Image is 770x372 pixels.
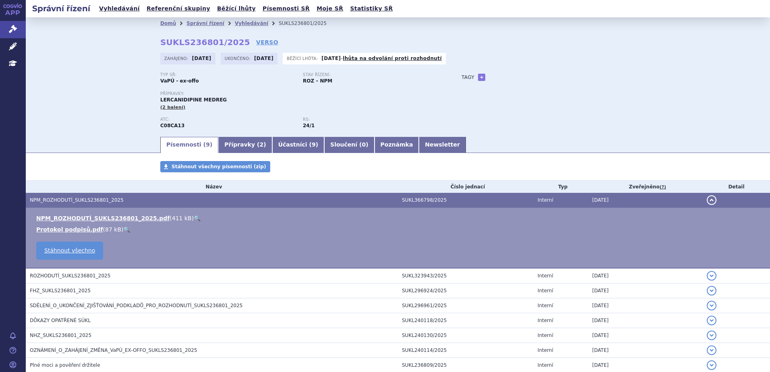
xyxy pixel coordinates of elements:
strong: [DATE] [321,56,341,61]
button: detail [707,286,716,296]
span: Ukončeno: [225,55,252,62]
td: SUKL296924/2025 [398,283,534,298]
a: 🔍 [123,226,130,233]
span: Interní [538,273,553,279]
th: Detail [703,181,770,193]
span: Interní [538,303,553,308]
td: [DATE] [588,298,703,313]
span: SDĚLENÍ_O_UKONČENÍ_ZJIŠŤOVÁNÍ_PODKLADŮ_PRO_ROZHODNUTÍ_SUKLS236801_2025 [30,303,242,308]
a: Domů [160,21,176,26]
a: Newsletter [419,137,466,153]
td: SUKL240114/2025 [398,343,534,358]
td: [DATE] [588,313,703,328]
button: detail [707,316,716,325]
strong: ROZ – NPM [303,78,332,84]
span: (2 balení) [160,105,186,110]
th: Název [26,181,398,193]
span: 2 [260,141,264,148]
span: FHZ_SUKLS236801_2025 [30,288,91,293]
td: [DATE] [588,343,703,358]
a: Písemnosti SŘ [260,3,312,14]
span: LERCANIDIPINE MEDREG [160,97,227,103]
a: Vyhledávání [97,3,142,14]
span: 411 kB [172,215,192,221]
span: OZNÁMENÍ_O_ZAHÁJENÍ_ZMĚNA_VaPÚ_EX-OFFO_SUKLS236801_2025 [30,347,197,353]
span: 87 kB [105,226,121,233]
p: RS: [303,117,437,122]
li: ( ) [36,214,762,222]
a: lhůta na odvolání proti rozhodnutí [343,56,442,61]
a: Moje SŘ [314,3,346,14]
th: Číslo jednací [398,181,534,193]
span: Plné moci a pověření držitele [30,362,100,368]
h3: Tagy [462,72,474,82]
abbr: (?) [660,184,666,190]
span: Běžící lhůta: [287,55,319,62]
span: Interní [538,197,553,203]
strong: antihypertenziva, blokátory kalciových kanálů dihydropyridinového typu dlouhodobě působící, p.o. [303,123,315,128]
span: NPM_ROZHODUTÍ_SUKLS236801_2025 [30,197,124,203]
span: 9 [206,141,210,148]
strong: SUKLS236801/2025 [160,37,250,47]
button: detail [707,345,716,355]
strong: [DATE] [254,56,273,61]
button: detail [707,331,716,340]
p: - [321,55,442,62]
td: SUKL366798/2025 [398,193,534,208]
p: ATC: [160,117,295,122]
li: SUKLS236801/2025 [279,17,337,29]
th: Zveřejněno [588,181,703,193]
span: Interní [538,318,553,323]
span: NHZ_SUKLS236801_2025 [30,333,91,338]
span: 9 [312,141,316,148]
a: Správní řízení [186,21,224,26]
td: SUKL240130/2025 [398,328,534,343]
span: ROZHODUTÍ_SUKLS236801_2025 [30,273,110,279]
strong: [DATE] [192,56,211,61]
span: 0 [362,141,366,148]
h2: Správní řízení [26,3,97,14]
a: + [478,74,485,81]
td: [DATE] [588,328,703,343]
td: [DATE] [588,283,703,298]
a: Běžící lhůty [215,3,258,14]
span: DŮKAZY OPATŘENÉ SÚKL [30,318,91,323]
a: Vyhledávání [235,21,268,26]
span: Interní [538,347,553,353]
a: Sloučení (0) [324,137,374,153]
span: Zahájeno: [164,55,190,62]
a: Referenční skupiny [144,3,213,14]
a: 🔍 [194,215,201,221]
button: detail [707,360,716,370]
button: detail [707,301,716,310]
a: Poznámka [375,137,419,153]
li: ( ) [36,225,762,234]
a: Účastníci (9) [272,137,324,153]
td: [DATE] [588,268,703,283]
span: Stáhnout všechny písemnosti (zip) [172,164,266,169]
td: [DATE] [588,193,703,208]
span: Interní [538,362,553,368]
button: detail [707,195,716,205]
span: Interní [538,333,553,338]
p: Typ SŘ: [160,72,295,77]
a: Stáhnout všechny písemnosti (zip) [160,161,270,172]
span: Interní [538,288,553,293]
a: VERSO [256,38,278,46]
a: Stáhnout všechno [36,242,103,260]
p: Stav řízení: [303,72,437,77]
a: Protokol podpisů.pdf [36,226,103,233]
button: detail [707,271,716,281]
p: Přípravky: [160,91,445,96]
a: Přípravky (2) [218,137,272,153]
td: SUKL240118/2025 [398,313,534,328]
td: SUKL296961/2025 [398,298,534,313]
strong: LERKANIDIPIN [160,123,184,128]
td: SUKL323943/2025 [398,268,534,283]
a: NPM_ROZHODUTÍ_SUKLS236801_2025.pdf [36,215,170,221]
a: Statistiky SŘ [348,3,395,14]
strong: VaPÚ - ex-offo [160,78,199,84]
th: Typ [534,181,588,193]
a: Písemnosti (9) [160,137,218,153]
